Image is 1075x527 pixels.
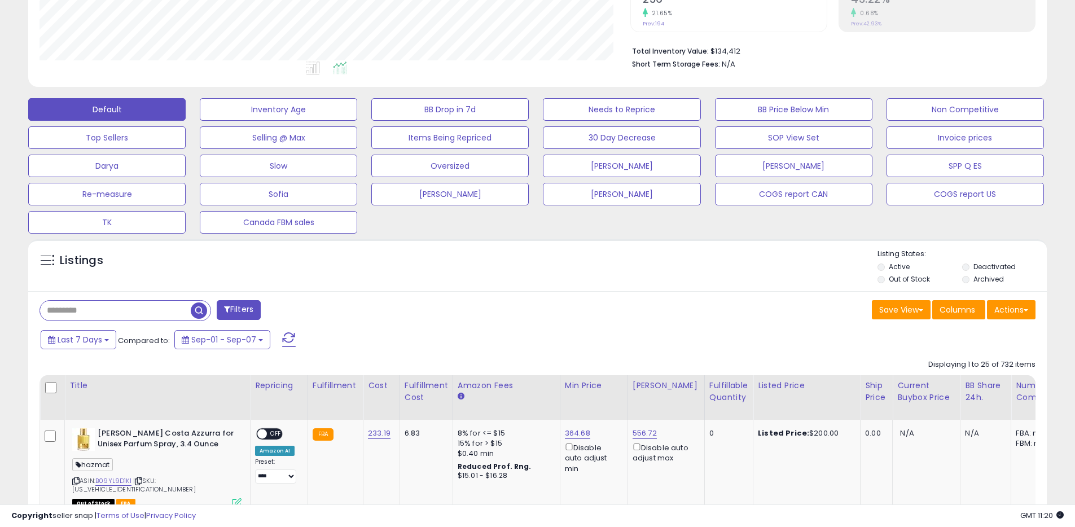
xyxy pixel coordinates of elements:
button: BB Drop in 7d [371,98,529,121]
h5: Listings [60,253,103,269]
label: Out of Stock [889,274,930,284]
small: Prev: 42.93% [851,20,881,27]
div: 0 [709,428,744,438]
button: Canada FBM sales [200,211,357,234]
div: Listed Price [758,380,855,392]
button: Filters [217,300,261,320]
a: Terms of Use [96,510,144,521]
div: BB Share 24h. [965,380,1006,403]
div: [PERSON_NAME] [633,380,700,392]
div: Title [69,380,245,392]
a: B09YL9D1K1 [95,476,131,486]
div: Repricing [255,380,303,392]
b: [PERSON_NAME] Costa Azzurra for Unisex Parfum Spray, 3.4 Ounce [98,428,235,452]
button: Last 7 Days [41,330,116,349]
p: Listing States: [877,249,1047,260]
button: Needs to Reprice [543,98,700,121]
button: [PERSON_NAME] [715,155,872,177]
b: Total Inventory Value: [632,46,709,56]
button: Inventory Age [200,98,357,121]
div: Fulfillment Cost [405,380,448,403]
div: Amazon Fees [458,380,555,392]
a: Privacy Policy [146,510,196,521]
span: | SKU: [US_VEHICLE_IDENTIFICATION_NUMBER] [72,476,196,493]
div: 0.00 [865,428,884,438]
button: Re-measure [28,183,186,205]
button: Darya [28,155,186,177]
div: Cost [368,380,395,392]
label: Deactivated [973,262,1016,271]
div: 15% for > $15 [458,438,551,449]
span: Columns [940,304,975,315]
div: Displaying 1 to 25 of 732 items [928,359,1035,370]
div: Preset: [255,458,299,484]
span: OFF [267,429,285,439]
a: 233.19 [368,428,390,439]
div: seller snap | | [11,511,196,521]
small: 21.65% [648,9,672,17]
label: Active [889,262,910,271]
span: FBA [116,499,135,508]
span: N/A [900,428,914,438]
img: 41oZh4VeyjL._SL40_.jpg [72,428,95,451]
span: hazmat [72,458,113,471]
div: Ship Price [865,380,888,403]
button: Top Sellers [28,126,186,149]
span: N/A [722,59,735,69]
button: Items Being Repriced [371,126,529,149]
div: FBA: n/a [1016,428,1053,438]
span: All listings that are currently out of stock and unavailable for purchase on Amazon [72,499,115,508]
small: FBA [313,428,334,441]
small: 0.68% [856,9,879,17]
div: FBM: n/a [1016,438,1053,449]
div: Disable auto adjust min [565,441,619,474]
button: Non Competitive [887,98,1044,121]
span: Compared to: [118,335,170,346]
label: Archived [973,274,1004,284]
b: Listed Price: [758,428,809,438]
button: Oversized [371,155,529,177]
strong: Copyright [11,510,52,521]
div: Fulfillment [313,380,358,392]
div: 8% for <= $15 [458,428,551,438]
button: 30 Day Decrease [543,126,700,149]
div: N/A [965,428,1002,438]
span: Last 7 Days [58,334,102,345]
a: 364.68 [565,428,590,439]
button: Default [28,98,186,121]
button: Sofia [200,183,357,205]
li: $134,412 [632,43,1027,57]
button: COGS report US [887,183,1044,205]
b: Reduced Prof. Rng. [458,462,532,471]
span: Sep-01 - Sep-07 [191,334,256,345]
a: 556.72 [633,428,657,439]
button: Selling @ Max [200,126,357,149]
button: SOP View Set [715,126,872,149]
button: Sep-01 - Sep-07 [174,330,270,349]
div: 6.83 [405,428,444,438]
button: [PERSON_NAME] [543,155,700,177]
button: Columns [932,300,985,319]
button: BB Price Below Min [715,98,872,121]
button: SPP Q ES [887,155,1044,177]
button: Invoice prices [887,126,1044,149]
b: Short Term Storage Fees: [632,59,720,69]
div: $0.40 min [458,449,551,459]
div: $15.01 - $16.28 [458,471,551,481]
div: Current Buybox Price [897,380,955,403]
div: Disable auto adjust max [633,441,696,463]
button: [PERSON_NAME] [543,183,700,205]
small: Prev: 194 [643,20,664,27]
div: Amazon AI [255,446,295,456]
small: Amazon Fees. [458,392,464,402]
button: Slow [200,155,357,177]
div: Fulfillable Quantity [709,380,748,403]
div: Num of Comp. [1016,380,1057,403]
button: Save View [872,300,931,319]
button: COGS report CAN [715,183,872,205]
div: Min Price [565,380,623,392]
button: Actions [987,300,1035,319]
span: 2025-09-15 11:20 GMT [1020,510,1064,521]
button: TK [28,211,186,234]
div: $200.00 [758,428,852,438]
